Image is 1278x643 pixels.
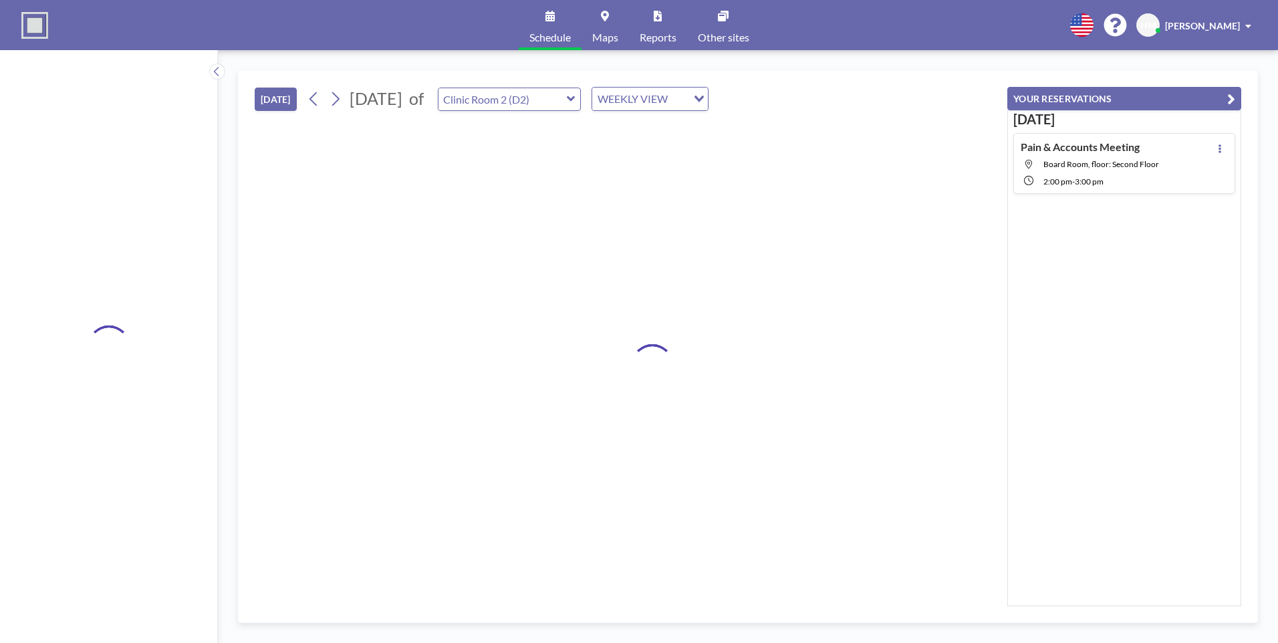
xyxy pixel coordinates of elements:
[640,32,676,43] span: Reports
[350,88,402,108] span: [DATE]
[1072,176,1075,186] span: -
[1043,159,1159,169] span: Board Room, floor: Second Floor
[1043,176,1072,186] span: 2:00 PM
[1165,20,1240,31] span: [PERSON_NAME]
[698,32,749,43] span: Other sites
[21,12,48,39] img: organization-logo
[592,32,618,43] span: Maps
[255,88,297,111] button: [DATE]
[1075,176,1104,186] span: 3:00 PM
[409,88,424,109] span: of
[592,88,708,110] div: Search for option
[672,90,686,108] input: Search for option
[1013,111,1235,128] h3: [DATE]
[595,90,670,108] span: WEEKLY VIEW
[1021,140,1140,154] h4: Pain & Accounts Meeting
[1007,87,1241,110] button: YOUR RESERVATIONS
[438,88,567,110] input: Clinic Room 2 (D2)
[529,32,571,43] span: Schedule
[1140,19,1156,31] span: HM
